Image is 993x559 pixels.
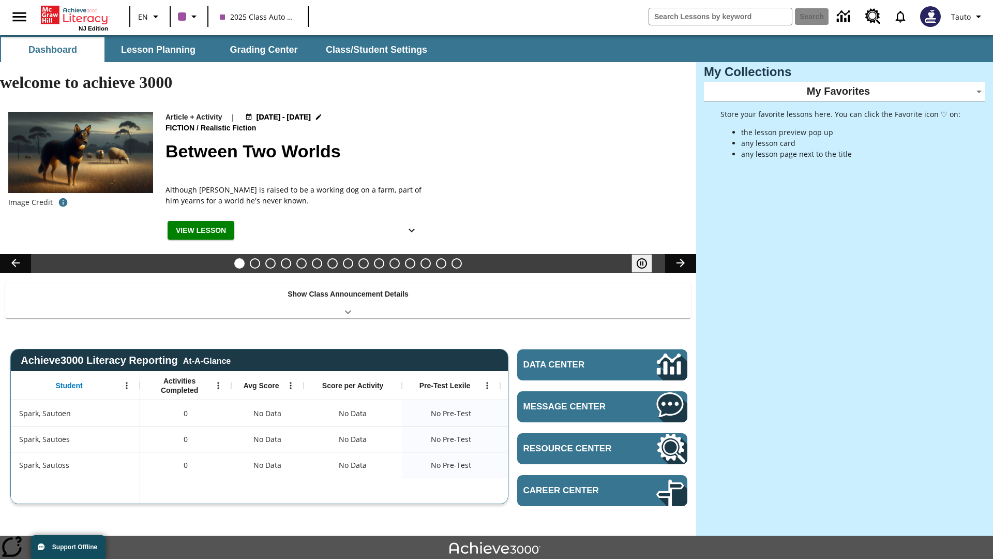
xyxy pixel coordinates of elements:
[704,82,985,101] div: My Favorites
[374,258,384,269] button: Slide 10 Fashion Forward in Ancient Rome
[500,426,598,452] div: No Data, Spark, Sautoes
[4,2,35,32] button: Open side menu
[431,434,471,445] span: No Pre-Test, Spark, Sautoes
[431,460,471,470] span: No Pre-Test, Spark, Sautoss
[312,258,322,269] button: Slide 6 Cars of the Future?
[52,543,97,551] span: Support Offline
[327,258,338,269] button: Slide 7 The Last Homesteaders
[168,221,234,240] button: View Lesson
[174,7,204,26] button: Class color is purple. Change class color
[165,123,197,134] span: Fiction
[500,400,598,426] div: No Data, Spark, Sautoen
[140,426,231,452] div: 0, Spark, Sautoes
[523,444,625,454] span: Resource Center
[165,112,222,123] p: Article + Activity
[231,112,235,123] span: |
[631,254,663,273] div: Pause
[741,149,960,159] li: any lesson page next to the title
[420,258,431,269] button: Slide 13 Pre-release lesson
[741,127,960,138] li: the lesson preview pop up
[265,258,276,269] button: Slide 3 Taking Movies to the X-Dimension
[318,37,435,62] button: Class/Student Settings
[244,381,279,390] span: Avg Score
[334,455,372,476] div: No Data, Spark, Sautoss
[248,454,287,476] span: No Data
[183,355,231,366] div: At-A-Glance
[665,254,696,273] button: Lesson carousel, Next
[401,221,422,240] button: Show Details
[436,258,446,269] button: Slide 14 Career Lesson
[243,112,325,123] button: Aug 19 - Aug 19 Choose Dates
[358,258,369,269] button: Slide 9 Attack of the Terrifying Tomatoes
[500,452,598,478] div: No Data, Spark, Sautoss
[452,258,462,269] button: Slide 15 Point of View
[523,402,625,412] span: Message Center
[210,378,226,393] button: Open Menu
[31,535,106,559] button: Support Offline
[107,37,210,62] button: Lesson Planning
[8,197,53,208] p: Image Credit
[248,429,287,450] span: No Data
[523,486,625,496] span: Career Center
[145,376,214,395] span: Activities Completed
[8,8,147,20] body: Maximum 600 characters Press Escape to exit toolbar Press Alt + F10 to reach toolbar
[431,408,471,419] span: No Pre-Test, Spark, Sautoen
[343,258,353,269] button: Slide 8 Solar Power to the People
[184,460,188,470] span: 0
[201,123,258,134] span: Realistic Fiction
[165,184,424,206] span: Although Chip is raised to be a working dog on a farm, part of him yearns for a world he's never ...
[231,452,304,478] div: No Data, Spark, Sautoss
[334,429,372,450] div: No Data, Spark, Sautoes
[138,11,148,22] span: EN
[947,7,989,26] button: Profile/Settings
[517,433,687,464] a: Resource Center, Will open in new tab
[184,408,188,419] span: 0
[248,403,287,424] span: No Data
[517,391,687,422] a: Message Center
[523,360,621,370] span: Data Center
[517,349,687,380] a: Data Center
[257,112,311,123] span: [DATE] - [DATE]
[322,381,384,390] span: Score per Activity
[920,6,941,27] img: Avatar
[914,3,947,30] button: Select a new avatar
[53,193,73,212] button: Image credit: Shutterstock.AI/Shutterstock
[231,400,304,426] div: No Data, Spark, Sautoen
[19,434,70,445] span: Spark, Sautoes
[704,65,985,79] h3: My Collections
[231,426,304,452] div: No Data, Spark, Sautoes
[951,11,971,22] span: Tauto
[288,289,409,300] p: Show Class Announcement Details
[389,258,400,269] button: Slide 11 The Invasion of the Free CD
[56,381,83,390] span: Student
[283,378,298,393] button: Open Menu
[41,5,108,25] a: Home
[220,11,296,22] span: 2025 Class Auto Grade 13
[41,4,108,32] div: Home
[649,8,792,25] input: search field
[517,475,687,506] a: Career Center
[250,258,260,269] button: Slide 2 Test lesson 3/27 en
[140,400,231,426] div: 0, Spark, Sautoen
[79,25,108,32] span: NJ Edition
[165,184,424,206] div: Although [PERSON_NAME] is raised to be a working dog on a farm, part of him yearns for a world he...
[479,378,495,393] button: Open Menu
[741,138,960,149] li: any lesson card
[296,258,307,269] button: Slide 5 Do You Want Fries With That?
[165,138,684,165] h2: Between Two Worlds
[119,378,134,393] button: Open Menu
[184,434,188,445] span: 0
[631,254,652,273] button: Pause
[8,112,153,194] img: A dog with dark fur and light tan markings looks off into the distance while sheep graze in the b...
[720,109,960,120] p: Store your favorite lessons here. You can click the Favorite icon ♡ on:
[212,37,315,62] button: Grading Center
[5,283,691,318] div: Show Class Announcement Details
[133,7,167,26] button: Language: EN, Select a language
[197,124,199,132] span: /
[234,258,245,269] button: Slide 1 Between Two Worlds
[859,3,887,31] a: Resource Center, Will open in new tab
[405,258,415,269] button: Slide 12 Mixed Practice: Citing Evidence
[281,258,291,269] button: Slide 4 What's in a Name?
[21,355,231,366] span: Achieve3000 Literacy Reporting
[140,452,231,478] div: 0, Spark, Sautoss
